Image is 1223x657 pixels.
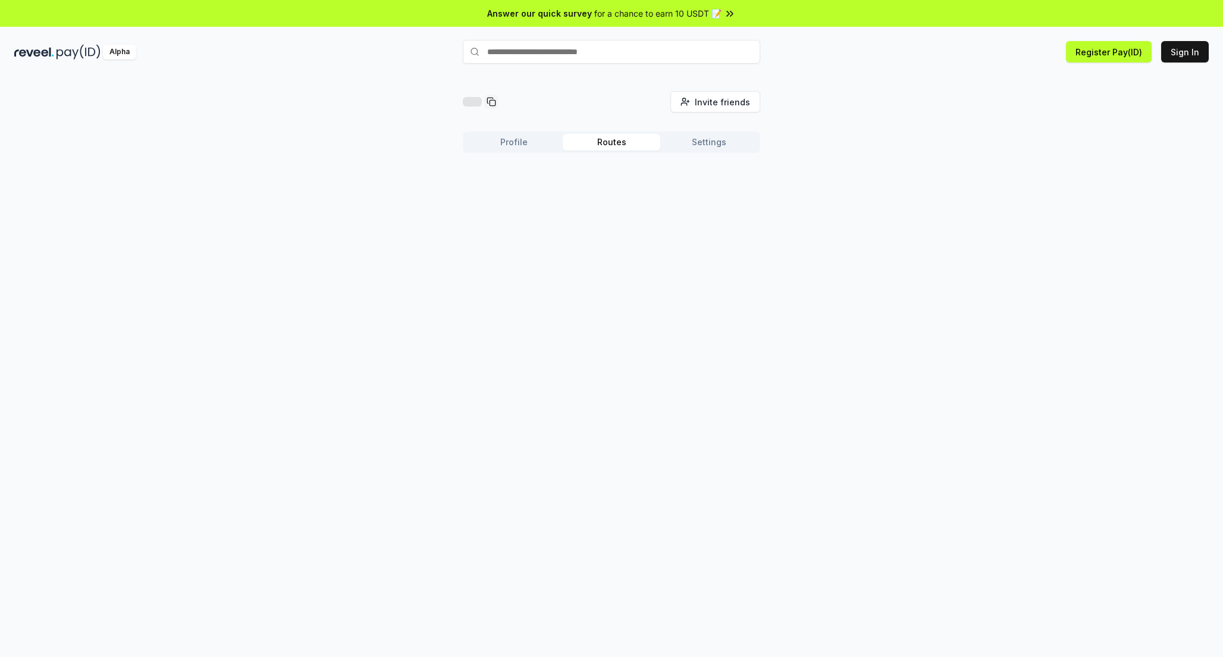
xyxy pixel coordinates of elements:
button: Sign In [1161,41,1209,62]
button: Invite friends [670,91,760,112]
img: pay_id [57,45,101,60]
span: Invite friends [695,96,750,108]
button: Settings [660,134,758,151]
button: Profile [465,134,563,151]
button: Routes [563,134,660,151]
span: Answer our quick survey [487,7,592,20]
button: Register Pay(ID) [1066,41,1152,62]
div: Alpha [103,45,136,60]
img: reveel_dark [14,45,54,60]
span: for a chance to earn 10 USDT 📝 [594,7,722,20]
